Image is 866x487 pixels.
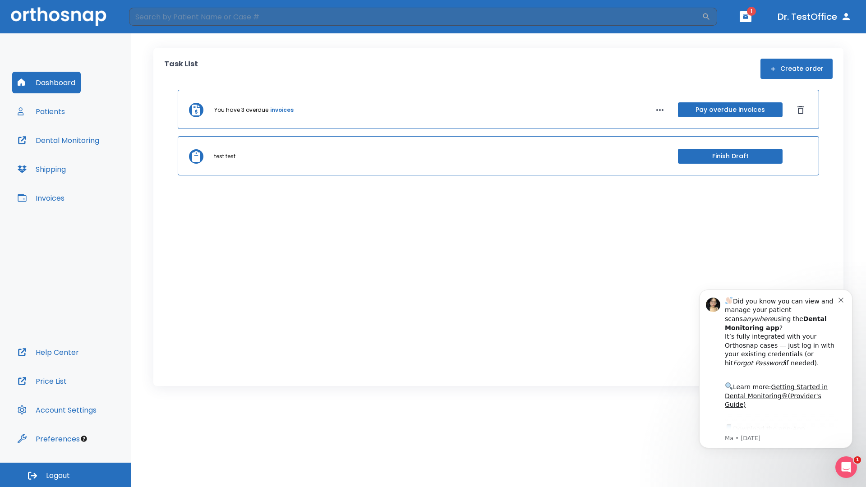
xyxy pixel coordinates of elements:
[686,276,866,463] iframe: Intercom notifications message
[153,19,160,27] button: Dismiss notification
[39,149,120,165] a: App Store
[678,102,783,117] button: Pay overdue invoices
[214,106,268,114] p: You have 3 overdue
[46,471,70,481] span: Logout
[12,101,70,122] button: Patients
[12,370,72,392] button: Price List
[39,147,153,193] div: Download the app: | ​ Let us know if you need help getting started!
[774,9,855,25] button: Dr. TestOffice
[760,59,833,79] button: Create order
[164,59,198,79] p: Task List
[11,7,106,26] img: Orthosnap
[747,7,756,16] span: 1
[793,103,808,117] button: Dismiss
[12,187,70,209] button: Invoices
[214,152,235,161] p: test test
[39,158,153,166] p: Message from Ma, sent 1w ago
[12,341,84,363] button: Help Center
[12,428,85,450] button: Preferences
[854,456,861,464] span: 1
[270,106,294,114] a: invoices
[12,399,102,421] button: Account Settings
[80,435,88,443] div: Tooltip anchor
[835,456,857,478] iframe: Intercom live chat
[12,158,71,180] button: Shipping
[678,149,783,164] button: Finish Draft
[129,8,702,26] input: Search by Patient Name or Case #
[12,129,105,151] button: Dental Monitoring
[12,72,81,93] button: Dashboard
